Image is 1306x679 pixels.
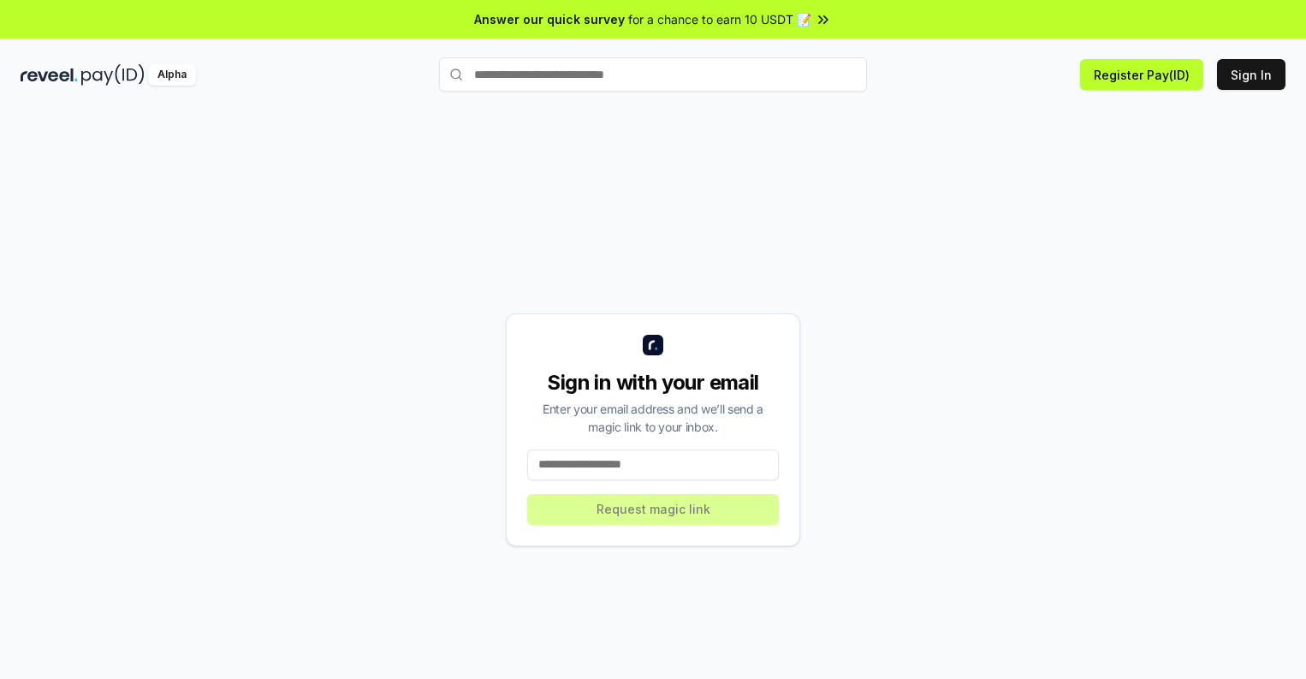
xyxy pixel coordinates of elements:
div: Alpha [148,64,196,86]
div: Enter your email address and we’ll send a magic link to your inbox. [527,400,779,436]
button: Sign In [1217,59,1285,90]
div: Sign in with your email [527,369,779,396]
img: pay_id [81,64,145,86]
button: Register Pay(ID) [1080,59,1203,90]
span: for a chance to earn 10 USDT 📝 [628,10,811,28]
img: logo_small [643,335,663,355]
span: Answer our quick survey [474,10,625,28]
img: reveel_dark [21,64,78,86]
